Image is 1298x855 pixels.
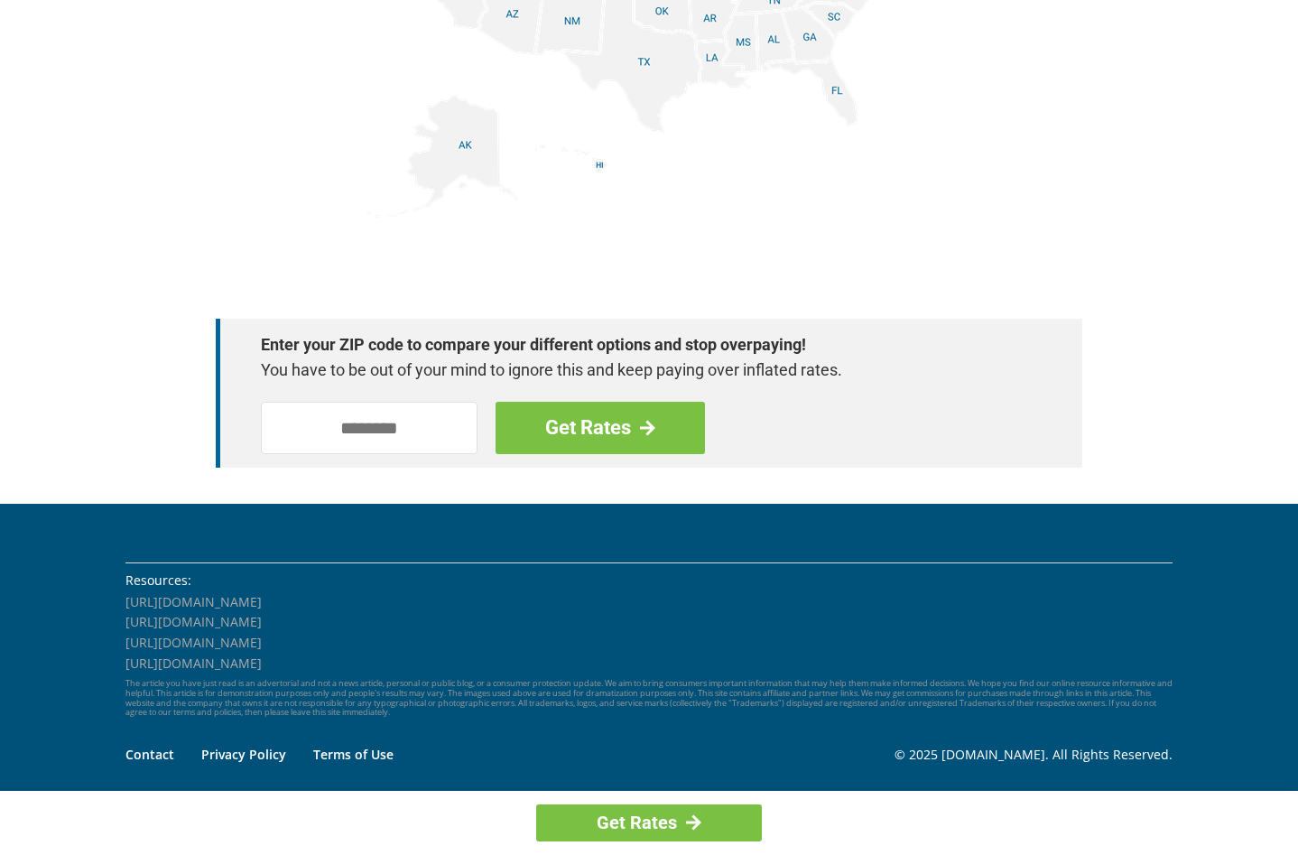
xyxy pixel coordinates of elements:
[125,634,262,651] a: [URL][DOMAIN_NAME]
[895,745,1173,765] p: © 2025 [DOMAIN_NAME]. All Rights Reserved.
[125,679,1173,718] p: The article you have just read is an advertorial and not a news article, personal or public blog,...
[496,402,705,454] a: Get Rates
[313,746,394,763] a: Terms of Use
[125,746,174,763] a: Contact
[125,593,262,610] a: [URL][DOMAIN_NAME]
[536,804,762,841] a: Get Rates
[261,358,1019,383] p: You have to be out of your mind to ignore this and keep paying over inflated rates.
[125,571,1173,590] li: Resources:
[201,746,286,763] a: Privacy Policy
[261,332,1019,358] strong: Enter your ZIP code to compare your different options and stop overpaying!
[125,613,262,630] a: [URL][DOMAIN_NAME]
[125,655,262,672] a: [URL][DOMAIN_NAME]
